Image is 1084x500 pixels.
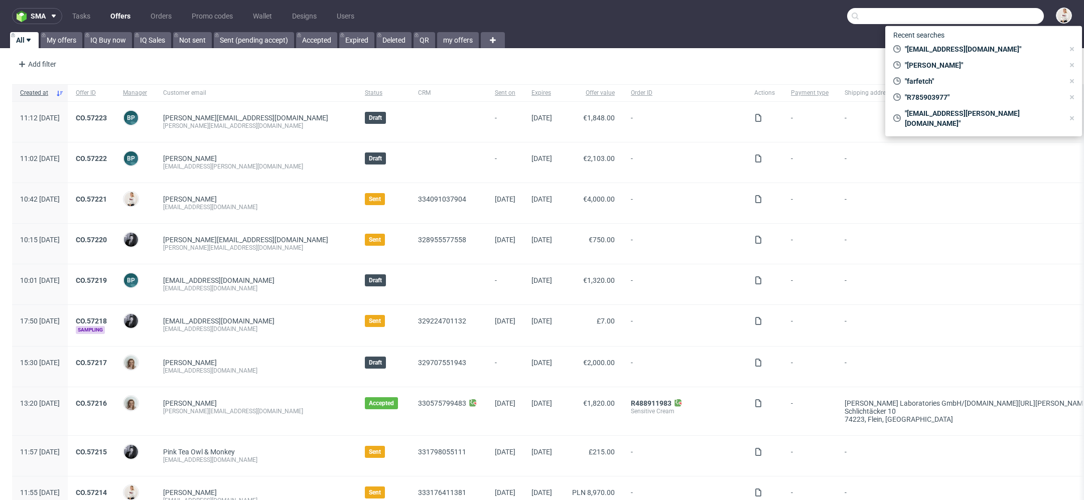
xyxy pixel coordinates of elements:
img: Philippe Dubuy [124,233,138,247]
span: - [791,114,829,130]
a: Designs [286,8,323,24]
a: [PERSON_NAME] [163,359,217,367]
span: "[EMAIL_ADDRESS][DOMAIN_NAME]" [901,44,1064,54]
span: Sent [369,448,381,456]
a: Pink Tea Owl & Monkey [163,448,235,456]
span: Payment type [791,89,829,97]
span: [PERSON_NAME][EMAIL_ADDRESS][DOMAIN_NAME] [163,114,328,122]
a: CO.57216 [76,399,107,407]
span: - [495,114,515,130]
a: 328955577558 [418,236,466,244]
span: €4,000.00 [583,195,615,203]
a: My offers [41,32,82,48]
a: CO.57220 [76,236,107,244]
span: 15:30 [DATE] [20,359,60,367]
img: logo [17,11,31,22]
div: Add filter [14,56,58,72]
span: 11:55 [DATE] [20,488,60,496]
span: Draft [369,114,382,122]
div: [EMAIL_ADDRESS][DOMAIN_NAME] [163,284,349,292]
div: [PERSON_NAME][EMAIL_ADDRESS][DOMAIN_NAME] [163,407,349,415]
span: €1,820.00 [583,399,615,407]
a: All [10,32,39,48]
span: [DATE] [531,399,552,407]
button: sma [12,8,62,24]
span: Sent [369,317,381,325]
a: IQ Buy now [84,32,132,48]
span: Actions [754,89,775,97]
span: 17:50 [DATE] [20,317,60,325]
span: - [791,359,829,375]
figcaption: BP [124,151,138,165]
span: - [631,317,738,334]
a: 329707551943 [418,359,466,367]
div: [EMAIL_ADDRESS][DOMAIN_NAME] [163,367,349,375]
a: Wallet [247,8,278,24]
span: - [631,359,738,375]
span: - [495,359,515,375]
a: [PERSON_NAME] [163,154,217,162]
span: [DATE] [495,236,515,244]
span: 11:57 [DATE] [20,448,60,456]
img: Mari Fok [1057,9,1071,23]
span: "R785903977" [901,92,1064,102]
span: Customer email [163,89,349,97]
span: Draft [369,359,382,367]
img: Philippe Dubuy [124,445,138,459]
span: Recent searches [889,27,949,43]
a: Promo codes [186,8,239,24]
span: [EMAIL_ADDRESS][DOMAIN_NAME] [163,317,275,325]
span: 10:42 [DATE] [20,195,60,203]
a: 331798055111 [418,448,466,456]
span: sma [31,13,46,20]
div: [PERSON_NAME][EMAIL_ADDRESS][DOMAIN_NAME] [163,244,349,252]
a: 330575799483 [418,399,466,407]
span: - [791,236,829,252]
span: Sent [369,488,381,496]
span: "[PERSON_NAME]" [901,60,1064,70]
span: [DATE] [531,317,552,325]
span: - [631,236,738,252]
span: €2,000.00 [583,359,615,367]
span: £215.00 [589,448,615,456]
a: [PERSON_NAME] [163,399,217,407]
span: [DATE] [531,276,552,284]
span: Expires [531,89,552,97]
a: CO.57222 [76,154,107,162]
span: [DATE] [531,488,552,496]
a: 334091037904 [418,195,466,203]
span: - [791,399,829,423]
span: Manager [123,89,147,97]
span: [DATE] [495,317,515,325]
div: [EMAIL_ADDRESS][DOMAIN_NAME] [163,325,349,333]
span: Sent [369,236,381,244]
span: 10:15 [DATE] [20,236,60,244]
span: CRM [418,89,479,97]
a: QR [414,32,435,48]
span: [DATE] [531,236,552,244]
span: - [631,195,738,211]
span: - [495,154,515,171]
span: 10:01 [DATE] [20,276,60,284]
span: [DATE] [531,359,552,367]
span: [DATE] [495,488,515,496]
a: CO.57217 [76,359,107,367]
a: R488911983 [631,399,671,407]
a: Deleted [376,32,412,48]
span: 11:12 [DATE] [20,114,60,122]
span: €1,848.00 [583,114,615,122]
span: €2,103.00 [583,154,615,162]
div: [EMAIL_ADDRESS][DOMAIN_NAME] [163,456,349,464]
span: [DATE] [495,195,515,203]
div: [PERSON_NAME][EMAIL_ADDRESS][DOMAIN_NAME] [163,122,349,130]
span: Draft [369,276,382,284]
a: CO.57223 [76,114,107,122]
a: 333176411381 [418,488,466,496]
span: [PERSON_NAME][EMAIL_ADDRESS][DOMAIN_NAME] [163,236,328,244]
span: Draft [369,154,382,162]
span: Offer ID [76,89,107,97]
a: CO.57214 [76,488,107,496]
a: Users [331,8,360,24]
span: Order ID [631,89,738,97]
a: [PERSON_NAME] [163,195,217,203]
